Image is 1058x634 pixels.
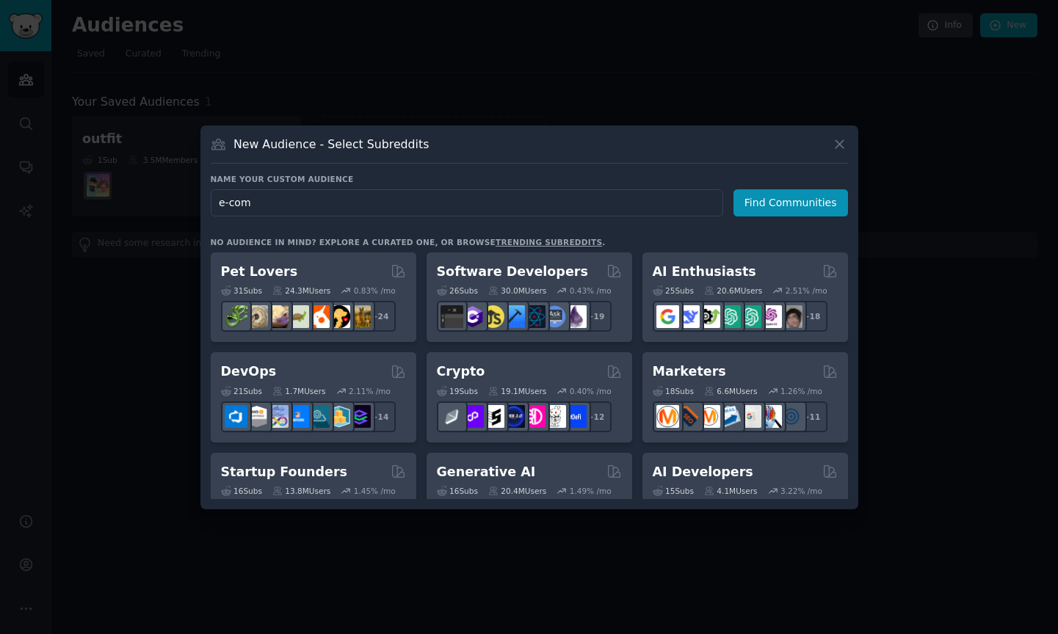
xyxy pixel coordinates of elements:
[488,386,546,396] div: 19.1M Users
[272,486,330,496] div: 13.8M Users
[581,301,612,332] div: + 19
[266,405,289,428] img: Docker_DevOps
[653,263,756,281] h2: AI Enthusiasts
[502,405,525,428] img: web3
[581,401,612,432] div: + 12
[221,463,347,481] h2: Startup Founders
[704,486,758,496] div: 4.1M Users
[349,386,391,396] div: 2.11 % /mo
[245,305,268,328] img: ballpython
[704,386,758,396] div: 6.6M Users
[327,405,350,428] img: aws_cdk
[327,305,350,328] img: PetAdvice
[354,285,396,296] div: 0.83 % /mo
[307,405,330,428] img: platformengineering
[564,305,587,328] img: elixir
[523,305,546,328] img: reactnative
[221,285,262,296] div: 31 Sub s
[759,405,782,428] img: MarketingResearch
[354,486,396,496] div: 1.45 % /mo
[677,405,700,428] img: bigseo
[266,305,289,328] img: leopardgeckos
[211,189,723,216] input: Pick a short name, like "Digital Marketers" or "Movie-Goers"
[437,263,588,281] h2: Software Developers
[543,305,566,328] img: AskComputerScience
[570,285,612,296] div: 0.43 % /mo
[739,405,761,428] img: googleads
[733,189,848,216] button: Find Communities
[221,263,298,281] h2: Pet Lovers
[718,305,741,328] img: chatgpt_promptDesign
[286,405,309,428] img: DevOpsLinks
[365,401,396,432] div: + 14
[437,386,478,396] div: 19 Sub s
[677,305,700,328] img: DeepSeek
[502,305,525,328] img: iOSProgramming
[759,305,782,328] img: OpenAIDev
[348,405,371,428] img: PlatformEngineers
[441,305,463,328] img: software
[221,362,277,381] h2: DevOps
[437,463,536,481] h2: Generative AI
[653,386,694,396] div: 18 Sub s
[698,305,720,328] img: AItoolsCatalog
[245,405,268,428] img: AWS_Certified_Experts
[211,174,848,184] h3: Name your custom audience
[272,285,330,296] div: 24.3M Users
[225,405,247,428] img: azuredevops
[211,237,606,247] div: No audience in mind? Explore a curated one, or browse .
[718,405,741,428] img: Emailmarketing
[461,305,484,328] img: csharp
[797,401,827,432] div: + 11
[780,405,802,428] img: OnlineMarketing
[797,301,827,332] div: + 18
[780,486,822,496] div: 3.22 % /mo
[496,238,602,247] a: trending subreddits
[348,305,371,328] img: dogbreed
[543,405,566,428] img: CryptoNews
[221,486,262,496] div: 16 Sub s
[441,405,463,428] img: ethfinance
[286,305,309,328] img: turtle
[786,285,827,296] div: 2.51 % /mo
[225,305,247,328] img: herpetology
[437,486,478,496] div: 16 Sub s
[564,405,587,428] img: defi_
[656,405,679,428] img: content_marketing
[482,305,504,328] img: learnjavascript
[523,405,546,428] img: defiblockchain
[656,305,679,328] img: GoogleGeminiAI
[365,301,396,332] div: + 24
[780,386,822,396] div: 1.26 % /mo
[780,305,802,328] img: ArtificalIntelligence
[437,285,478,296] div: 26 Sub s
[653,486,694,496] div: 15 Sub s
[307,305,330,328] img: cockatiel
[272,386,326,396] div: 1.7M Users
[653,362,726,381] h2: Marketers
[653,463,753,481] h2: AI Developers
[488,486,546,496] div: 20.4M Users
[698,405,720,428] img: AskMarketing
[488,285,546,296] div: 30.0M Users
[739,305,761,328] img: chatgpt_prompts_
[233,136,429,152] h3: New Audience - Select Subreddits
[482,405,504,428] img: ethstaker
[653,285,694,296] div: 25 Sub s
[704,285,762,296] div: 20.6M Users
[437,362,485,381] h2: Crypto
[570,486,612,496] div: 1.49 % /mo
[461,405,484,428] img: 0xPolygon
[221,386,262,396] div: 21 Sub s
[570,386,612,396] div: 0.40 % /mo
